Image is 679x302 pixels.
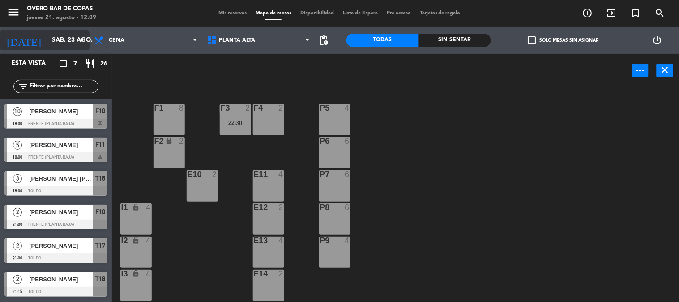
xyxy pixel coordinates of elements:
div: Overo Bar de Copas [27,4,96,13]
i: power_input [635,65,646,75]
div: 4 [278,237,284,245]
i: lock [132,237,140,244]
span: [PERSON_NAME] [29,275,93,284]
div: Esta vista [4,58,64,69]
div: I3 [121,270,122,278]
div: 6 [345,137,350,145]
div: 4 [345,104,350,112]
span: Planta Alta [219,37,256,43]
div: 2 [212,170,218,178]
div: 8 [179,104,184,112]
div: P7 [320,170,320,178]
span: 2 [13,208,22,217]
div: 4 [146,270,151,278]
div: 6 [345,203,350,211]
span: F10 [95,207,105,217]
span: F11 [95,139,105,150]
input: Filtrar por nombre... [29,82,98,91]
i: search [655,8,666,18]
span: 2 [13,275,22,284]
button: menu [7,5,20,22]
i: add_circle_outline [582,8,593,18]
span: [PERSON_NAME] [29,140,93,150]
span: 5 [13,141,22,150]
div: Todas [346,34,419,47]
div: F1 [154,104,155,112]
i: turned_in_not [631,8,641,18]
div: jueves 21. agosto - 12:09 [27,13,96,22]
div: 4 [345,237,350,245]
span: 7 [73,59,77,69]
label: Solo mesas sin asignar [528,36,598,44]
i: crop_square [58,58,68,69]
div: 2 [245,104,251,112]
span: [PERSON_NAME] [29,207,93,217]
span: Mapa de mesas [251,11,296,16]
span: [PERSON_NAME] [PERSON_NAME] [29,174,93,183]
span: Cena [109,37,124,43]
i: filter_list [18,81,29,92]
span: Lista de Espera [338,11,382,16]
div: P8 [320,203,320,211]
span: 26 [100,59,107,69]
div: I1 [121,203,122,211]
div: 6 [345,170,350,178]
div: F2 [154,137,155,145]
span: T18 [95,274,105,285]
span: F10 [95,106,105,116]
div: P5 [320,104,320,112]
div: 4 [278,170,284,178]
i: menu [7,5,20,19]
i: exit_to_app [606,8,617,18]
i: lock [165,137,173,145]
div: 2 [278,203,284,211]
i: arrow_drop_down [77,35,87,46]
span: 3 [13,174,22,183]
button: close [657,64,673,77]
span: Pre-acceso [382,11,415,16]
span: 2 [13,242,22,250]
div: P6 [320,137,320,145]
span: T17 [95,240,105,251]
div: 4 [146,203,151,211]
div: Sin sentar [419,34,491,47]
span: Disponibilidad [296,11,338,16]
div: 2 [278,270,284,278]
div: 22:30 [220,120,251,126]
span: Tarjetas de regalo [415,11,465,16]
span: [PERSON_NAME] [29,107,93,116]
i: power_settings_new [652,35,663,46]
span: pending_actions [319,35,329,46]
i: lock [132,203,140,211]
i: lock [132,270,140,277]
div: 4 [146,237,151,245]
span: Mis reservas [214,11,251,16]
i: restaurant [85,58,95,69]
span: 10 [13,107,22,116]
i: close [660,65,670,75]
div: I2 [121,237,122,245]
div: P9 [320,237,320,245]
span: [PERSON_NAME] [29,241,93,250]
button: power_input [632,64,649,77]
div: 2 [179,137,184,145]
div: 2 [278,104,284,112]
span: T18 [95,173,105,184]
span: check_box_outline_blank [528,36,536,44]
